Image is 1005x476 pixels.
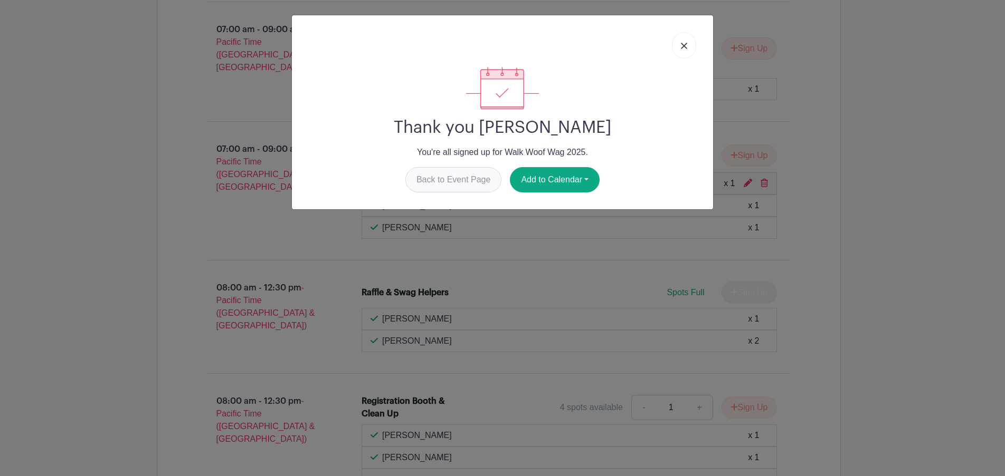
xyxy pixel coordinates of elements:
[510,167,600,192] button: Add to Calendar
[300,146,705,159] p: You're all signed up for Walk Woof Wag 2025.
[300,118,705,138] h2: Thank you [PERSON_NAME]
[681,43,687,49] img: close_button-5f87c8562297e5c2d7936805f587ecaba9071eb48480494691a3f1689db116b3.svg
[466,67,539,109] img: signup_complete-c468d5dda3e2740ee63a24cb0ba0d3ce5d8a4ecd24259e683200fb1569d990c8.svg
[405,167,502,192] a: Back to Event Page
